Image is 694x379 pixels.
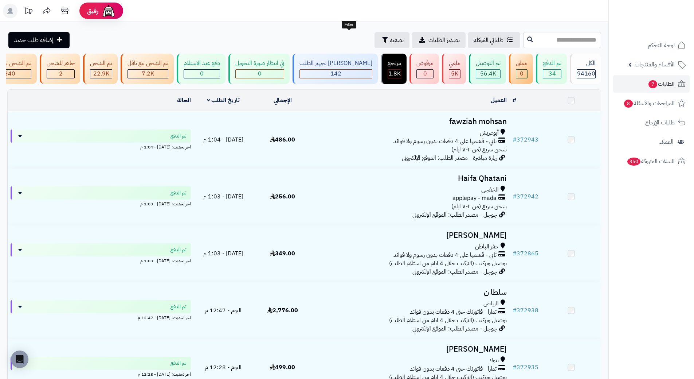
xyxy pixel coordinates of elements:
div: 7223 [128,70,168,78]
div: 1804 [388,70,401,78]
span: [DATE] - 1:04 م [203,135,243,144]
a: #372938 [513,306,538,315]
div: دفع عند الاستلام [184,59,220,67]
span: تم الدفع [170,360,187,367]
a: #372865 [513,249,538,258]
div: اخر تحديث: [DATE] - 1:04 م [11,143,191,150]
span: تصفية [390,36,404,45]
span: زيارة مباشرة - مصدر الطلب: الموقع الإلكتروني [402,154,497,162]
span: 8 [624,100,633,108]
span: [DATE] - 1:03 م [203,192,243,201]
span: 22.9K [93,69,109,78]
span: تم الدفع [170,246,187,254]
a: تم الدفع 34 [534,54,568,84]
span: الرياض [483,299,499,308]
span: 349.00 [270,249,295,258]
span: السلات المتروكة [627,156,675,166]
span: شحن سريع (من ٢-٧ ايام) [451,145,507,154]
a: العميل [491,96,507,105]
img: ai-face.png [101,4,116,18]
a: #372943 [513,135,538,144]
a: دفع عند الاستلام 0 [175,54,227,84]
div: معلق [516,59,528,67]
span: [DATE] - 1:03 م [203,249,243,258]
a: السلات المتروكة350 [613,152,690,170]
span: طلباتي المُوكلة [474,36,503,45]
span: 256.00 [270,192,295,201]
a: تم التوصيل 56.4K [467,54,507,84]
div: مرتجع [388,59,401,67]
span: 56.4K [480,69,496,78]
span: الطلبات [648,79,675,89]
span: طلبات الإرجاع [645,117,675,128]
span: 34 [549,69,556,78]
div: الكل [577,59,596,67]
div: 0 [184,70,220,78]
div: تم الشحن مع ناقل [128,59,168,67]
span: 7 [648,80,657,88]
span: 486.00 [270,135,295,144]
a: # [513,96,516,105]
a: #372942 [513,192,538,201]
div: 0 [516,70,527,78]
a: معلق 0 [507,54,534,84]
span: 5K [451,69,458,78]
div: اخر تحديث: [DATE] - 12:47 م [11,313,191,321]
span: تم الدفع [170,303,187,310]
span: # [513,363,517,372]
span: تصدير الطلبات [428,36,460,45]
a: جاهز للشحن 2 [38,54,82,84]
a: الكل94160 [568,54,603,84]
span: المراجعات والأسئلة [623,98,675,108]
div: 22907 [90,70,112,78]
a: الحالة [177,96,191,105]
span: جوجل - مصدر الطلب: الموقع الإلكتروني [412,210,497,219]
div: تم التوصيل [476,59,501,67]
a: الطلبات7 [613,75,690,93]
a: العملاء [613,133,690,151]
div: في انتظار صورة التحويل [235,59,284,67]
div: جاهز للشحن [47,59,75,67]
a: طلبات الإرجاع [613,114,690,131]
span: 499.00 [270,363,295,372]
span: 2 [59,69,63,78]
span: اليوم - 12:28 م [205,363,242,372]
a: لوحة التحكم [613,36,690,54]
h3: سلطا ن [315,288,507,297]
div: تم الدفع [543,59,561,67]
div: 4954 [449,70,460,78]
div: 142 [300,70,372,78]
h3: fawziah mohsan [315,117,507,126]
span: 94160 [577,69,595,78]
span: 142 [330,69,341,78]
span: الخفجي [481,186,499,194]
span: تبوك [489,356,499,365]
span: الأقسام والمنتجات [635,59,675,70]
span: تم الدفع [170,189,187,197]
a: [PERSON_NAME] تجهيز الطلب 142 [291,54,379,84]
span: توصيل وتركيب (التركيب خلال 4 ايام من استلام الطلب) [389,259,507,268]
span: 350 [627,158,640,166]
span: 340 [4,69,15,78]
a: ملغي 5K [440,54,467,84]
div: مرفوض [416,59,434,67]
a: مرفوض 0 [408,54,440,84]
div: 2 [47,70,74,78]
span: 2,776.00 [267,306,298,315]
span: 1.8K [388,69,401,78]
span: # [513,306,517,315]
a: تم الشحن مع ناقل 7.2K [119,54,175,84]
a: إضافة طلب جديد [8,32,70,48]
span: تم الدفع [170,132,187,140]
div: [PERSON_NAME] تجهيز الطلب [299,59,372,67]
span: تمارا - فاتورتك حتى 4 دفعات بدون فوائد [410,365,497,373]
div: اخر تحديث: [DATE] - 1:03 م [11,256,191,264]
span: إضافة طلب جديد [14,36,54,45]
a: مرتجع 1.8K [379,54,408,84]
img: logo-2.png [644,20,687,36]
span: 0 [520,69,524,78]
span: أبوعريش [480,129,499,137]
div: Open Intercom Messenger [11,351,28,368]
span: رفيق [87,7,98,15]
a: تصدير الطلبات [412,32,466,48]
